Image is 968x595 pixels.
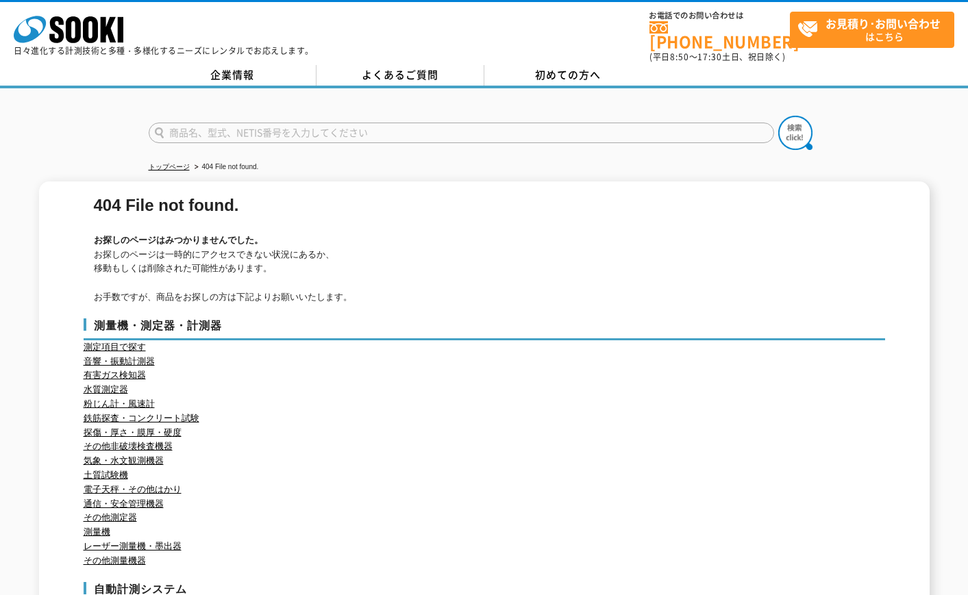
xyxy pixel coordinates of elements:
[649,51,785,63] span: (平日 ～ 土日、祝日除く)
[149,163,190,170] a: トップページ
[84,541,182,551] a: レーザー測量機・墨出器
[94,233,878,248] h2: お探しのページはみつかりませんでした。
[84,498,164,509] a: 通信・安全管理機器
[149,123,774,143] input: 商品名、型式、NETIS番号を入力してください
[94,248,878,305] p: お探しのページは一時的にアクセスできない状況にあるか、 移動もしくは削除された可能性があります。 お手数ですが、商品をお探しの方は下記よりお願いいたします。
[670,51,689,63] span: 8:50
[697,51,722,63] span: 17:30
[84,318,885,340] h3: 測量機・測定器・計測器
[84,441,173,451] a: その他非破壊検査機器
[84,384,128,394] a: 水質測定器
[84,555,146,566] a: その他測量機器
[826,15,941,31] strong: お見積り･お問い合わせ
[649,12,790,20] span: お電話でのお問い合わせは
[84,470,128,480] a: 土質試験機
[149,65,317,86] a: 企業情報
[778,116,812,150] img: btn_search.png
[535,67,601,82] span: 初めての方へ
[94,199,878,213] h1: 404 File not found.
[790,12,954,48] a: お見積り･お問い合わせはこちら
[84,342,146,352] a: 測定項目で探す
[84,413,199,423] a: 鉄筋探査・コンクリート試験
[84,527,110,537] a: 測量機
[84,512,137,522] a: その他測定器
[192,160,259,175] li: 404 File not found.
[84,370,146,380] a: 有害ガス検知器
[84,484,182,494] a: 電子天秤・その他はかり
[484,65,652,86] a: 初めての方へ
[14,47,314,55] p: 日々進化する計測技術と多種・多様化するニーズにレンタルでお応えします。
[84,398,155,409] a: 粉じん計・風速計
[317,65,484,86] a: よくあるご質問
[649,21,790,49] a: [PHONE_NUMBER]
[797,12,954,47] span: はこちら
[84,455,164,466] a: 気象・水文観測機器
[84,356,155,366] a: 音響・振動計測器
[84,427,182,438] a: 探傷・厚さ・膜厚・硬度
